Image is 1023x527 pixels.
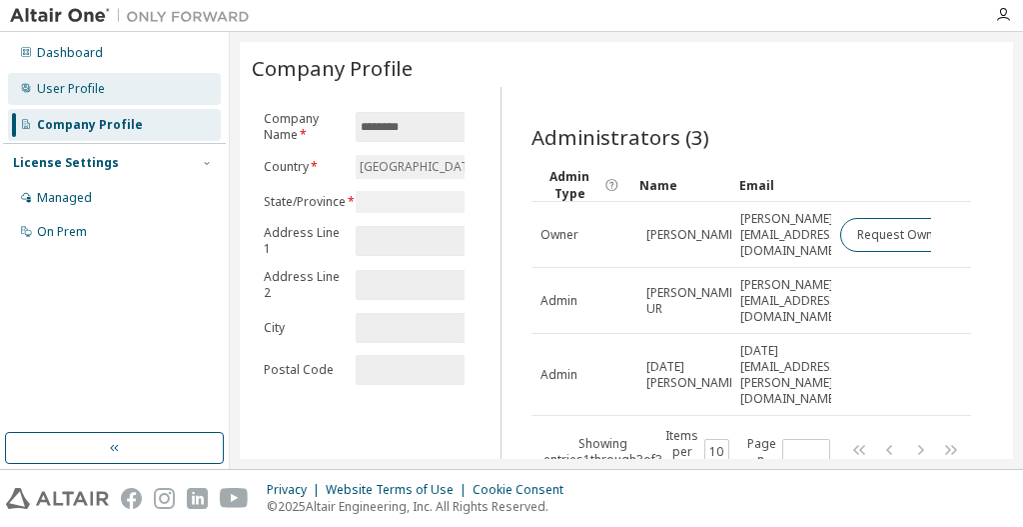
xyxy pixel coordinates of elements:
[267,498,575,515] p: © 2025 Altair Engineering, Inc. All Rights Reserved.
[540,293,577,309] span: Admin
[531,123,709,151] span: Administrators (3)
[264,269,344,301] label: Address Line 2
[264,194,344,210] label: State/Province
[187,488,208,509] img: linkedin.svg
[154,488,175,509] img: instagram.svg
[267,482,326,498] div: Privacy
[540,367,577,383] span: Admin
[37,224,87,240] div: On Prem
[264,320,344,336] label: City
[264,111,344,143] label: Company Name
[740,343,841,407] span: [DATE][EMAIL_ADDRESS][PERSON_NAME][DOMAIN_NAME]
[37,117,143,133] div: Company Profile
[747,436,830,468] span: Page n.
[326,482,473,498] div: Website Terms of Use
[6,488,109,509] img: altair_logo.svg
[709,444,724,460] button: 10
[646,227,739,243] span: [PERSON_NAME]
[356,155,486,179] div: [GEOGRAPHIC_DATA]
[646,359,739,391] span: [DATE][PERSON_NAME]
[840,218,1009,252] button: Request Owner Change
[646,285,739,317] span: [PERSON_NAME] UR
[264,362,344,378] label: Postal Code
[37,81,105,97] div: User Profile
[539,168,599,202] span: Admin Type
[10,6,260,26] img: Altair One
[740,211,841,259] span: [PERSON_NAME][EMAIL_ADDRESS][DOMAIN_NAME]
[264,159,344,175] label: Country
[473,482,575,498] div: Cookie Consent
[252,54,413,82] span: Company Profile
[357,156,483,178] div: [GEOGRAPHIC_DATA]
[13,155,119,171] div: License Settings
[37,190,92,206] div: Managed
[665,428,729,476] span: Items per page
[37,45,103,61] div: Dashboard
[220,488,249,509] img: youtube.svg
[543,435,662,468] span: Showing entries 1 through 3 of 3
[540,227,578,243] span: Owner
[739,169,823,201] div: Email
[740,277,841,325] span: [PERSON_NAME][EMAIL_ADDRESS][DOMAIN_NAME]
[639,169,723,201] div: Name
[121,488,142,509] img: facebook.svg
[264,225,344,257] label: Address Line 1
